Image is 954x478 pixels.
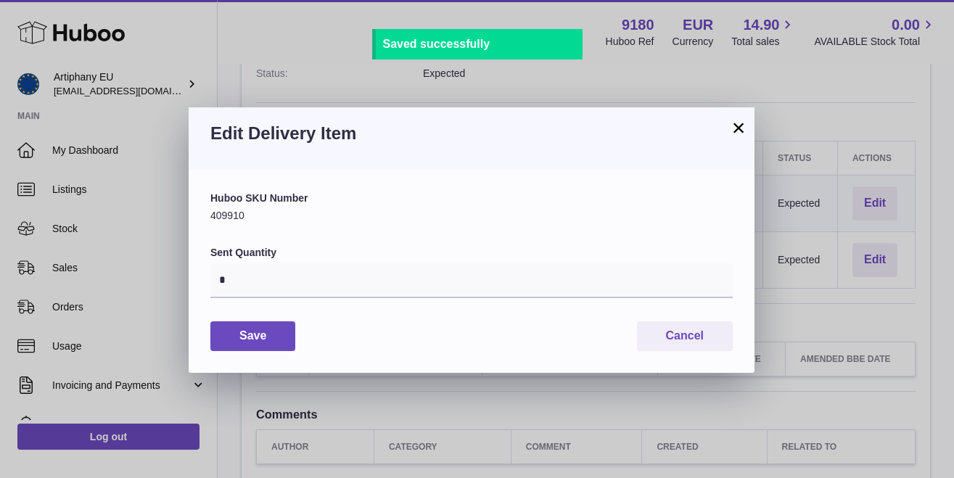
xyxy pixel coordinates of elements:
button: Cancel [637,321,733,351]
label: Huboo SKU Number [210,191,733,205]
button: × [730,119,747,136]
h3: Edit Delivery Item [210,122,733,145]
button: Save [210,321,295,351]
div: Saved successfully [383,36,575,52]
label: Sent Quantity [210,246,733,260]
div: 409910 [210,191,733,223]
